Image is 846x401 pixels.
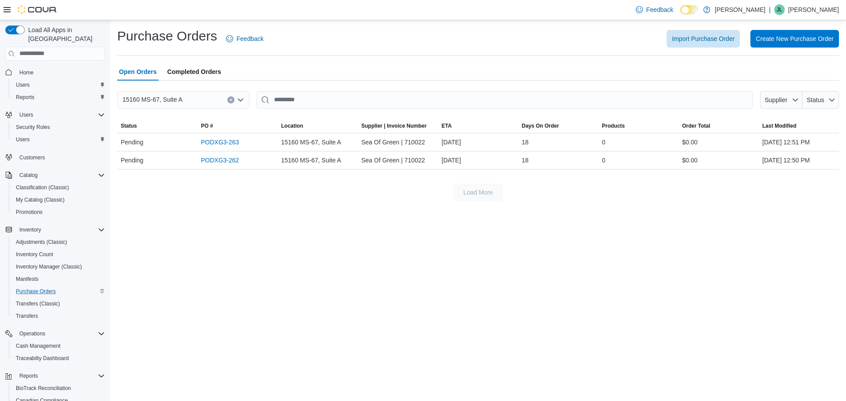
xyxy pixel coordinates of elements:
input: Dark Mode [680,5,699,15]
span: Import Purchase Order [672,34,735,43]
span: Manifests [12,274,105,284]
span: Customers [19,154,45,161]
div: $0.00 [679,133,759,151]
span: Users [16,110,105,120]
span: Transfers (Classic) [16,300,60,307]
a: Feedback [632,1,677,18]
span: Location [281,122,303,129]
button: Clear input [227,96,234,103]
button: Cash Management [9,340,108,352]
span: Products [602,122,625,129]
span: BioTrack Reconciliation [12,383,105,394]
span: 15160 MS-67, Suite A [122,94,182,105]
button: Catalog [2,169,108,181]
span: Cash Management [12,341,105,351]
button: Reports [9,91,108,103]
a: BioTrack Reconciliation [12,383,74,394]
span: Transfers (Classic) [12,298,105,309]
button: Inventory [16,224,45,235]
a: Customers [16,152,48,163]
div: [DATE] [438,151,518,169]
span: 15160 MS-67, Suite A [281,137,341,147]
span: Load More [464,188,493,197]
a: Promotions [12,207,46,217]
span: Home [16,67,105,78]
span: Operations [19,330,45,337]
span: Adjustments (Classic) [16,239,67,246]
button: Inventory [2,224,108,236]
span: JL [777,4,783,15]
a: Transfers (Classic) [12,298,63,309]
span: Status [807,96,824,103]
span: BioTrack Reconciliation [16,385,71,392]
span: Users [16,136,30,143]
span: Security Roles [12,122,105,132]
button: Customers [2,151,108,164]
p: | [769,4,771,15]
a: Manifests [12,274,42,284]
span: Manifests [16,276,38,283]
span: Operations [16,328,105,339]
a: Adjustments (Classic) [12,237,70,247]
a: Purchase Orders [12,286,59,297]
span: Traceabilty Dashboard [16,355,69,362]
span: Supplier [765,96,787,103]
span: Customers [16,152,105,163]
span: Users [12,134,105,145]
div: [DATE] [438,133,518,151]
span: Open Orders [119,63,157,81]
div: [DATE] 12:50 PM [759,151,839,169]
button: Purchase Orders [9,285,108,298]
button: Transfers [9,310,108,322]
span: Feedback [237,34,263,43]
button: ETA [438,119,518,133]
span: Create New Purchase Order [756,34,834,43]
a: Traceabilty Dashboard [12,353,72,364]
button: Manifests [9,273,108,285]
span: 0 [602,155,605,166]
button: Reports [2,370,108,382]
button: Inventory Manager (Classic) [9,261,108,273]
span: Catalog [19,172,37,179]
button: Status [117,119,197,133]
a: Users [12,134,33,145]
button: Status [802,91,839,109]
span: Security Roles [16,124,50,131]
span: Traceabilty Dashboard [12,353,105,364]
button: My Catalog (Classic) [9,194,108,206]
a: Cash Management [12,341,64,351]
span: Cash Management [16,342,60,349]
span: Users [16,81,30,88]
a: Inventory Count [12,249,57,260]
a: Classification (Classic) [12,182,73,193]
span: 18 [522,137,529,147]
button: Users [2,109,108,121]
button: Last Modified [759,119,839,133]
a: Home [16,67,37,78]
span: Status [121,122,137,129]
button: Location [278,119,358,133]
span: Catalog [16,170,105,180]
p: [PERSON_NAME] [788,4,839,15]
button: Transfers (Classic) [9,298,108,310]
span: Last Modified [762,122,796,129]
span: Promotions [16,209,43,216]
span: Transfers [16,313,38,320]
span: Feedback [646,5,673,14]
div: $0.00 [679,151,759,169]
button: Order Total [679,119,759,133]
span: 0 [602,137,605,147]
button: Open list of options [237,96,244,103]
span: My Catalog (Classic) [16,196,65,203]
span: Purchase Orders [16,288,56,295]
a: Users [12,80,33,90]
a: PODXG3-262 [201,155,239,166]
button: Users [9,133,108,146]
span: Inventory Manager (Classic) [12,261,105,272]
button: Supplier | Invoice Number [358,119,438,133]
span: Reports [16,371,105,381]
button: Adjustments (Classic) [9,236,108,248]
button: Reports [16,371,41,381]
span: Supplier | Invoice Number [361,122,427,129]
span: Reports [12,92,105,103]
